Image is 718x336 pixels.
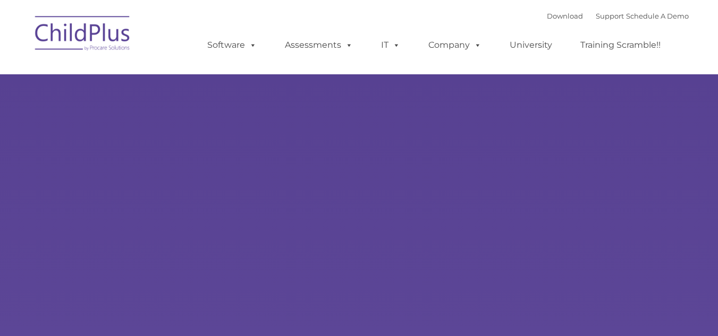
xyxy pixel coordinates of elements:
a: Support [596,12,624,20]
a: Training Scramble!! [570,35,671,56]
a: Company [418,35,492,56]
a: Schedule A Demo [626,12,689,20]
img: ChildPlus by Procare Solutions [30,8,136,62]
a: Software [197,35,267,56]
font: | [547,12,689,20]
a: Download [547,12,583,20]
a: Assessments [274,35,364,56]
a: University [499,35,563,56]
a: IT [370,35,411,56]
